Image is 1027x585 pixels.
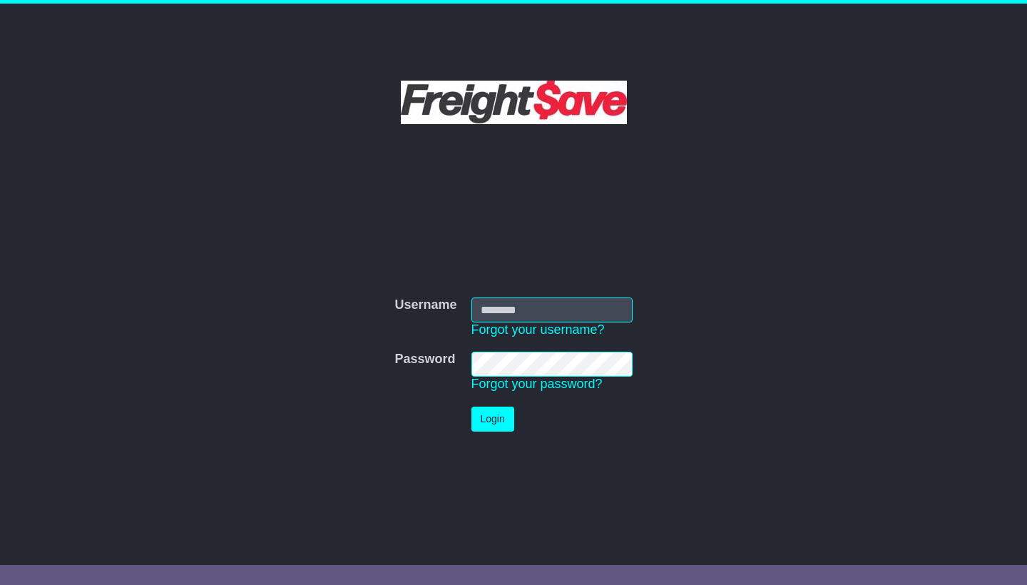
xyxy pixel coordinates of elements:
label: Username [394,297,456,313]
button: Login [471,407,514,432]
a: Forgot your username? [471,322,605,337]
a: Forgot your password? [471,377,603,391]
img: Freight Save [401,81,627,124]
label: Password [394,352,455,367]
